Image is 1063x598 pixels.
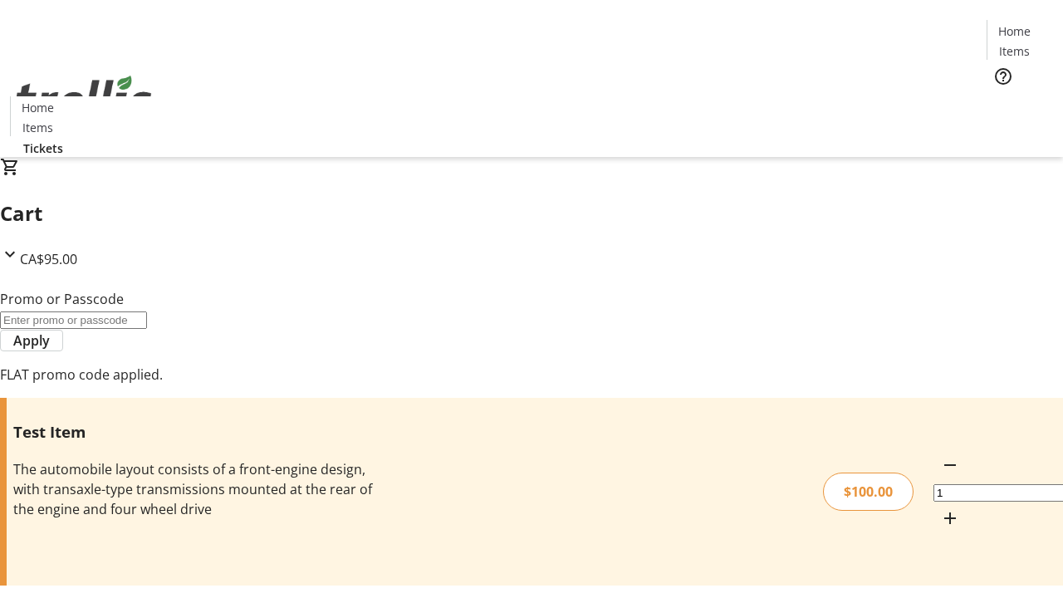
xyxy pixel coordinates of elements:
[933,502,967,535] button: Increment by one
[987,60,1020,93] button: Help
[987,22,1041,40] a: Home
[987,96,1053,114] a: Tickets
[13,459,376,519] div: The automobile layout consists of a front-engine design, with transaxle-type transmissions mounte...
[987,42,1041,60] a: Items
[22,119,53,136] span: Items
[22,99,54,116] span: Home
[13,420,376,444] h3: Test Item
[10,140,76,157] a: Tickets
[10,57,158,140] img: Orient E2E Organization d5sCwGF6H7's Logo
[933,448,967,482] button: Decrement by one
[1000,96,1040,114] span: Tickets
[13,331,50,350] span: Apply
[23,140,63,157] span: Tickets
[999,42,1030,60] span: Items
[823,473,914,511] div: $100.00
[11,119,64,136] a: Items
[998,22,1031,40] span: Home
[11,99,64,116] a: Home
[20,250,77,268] span: CA$95.00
